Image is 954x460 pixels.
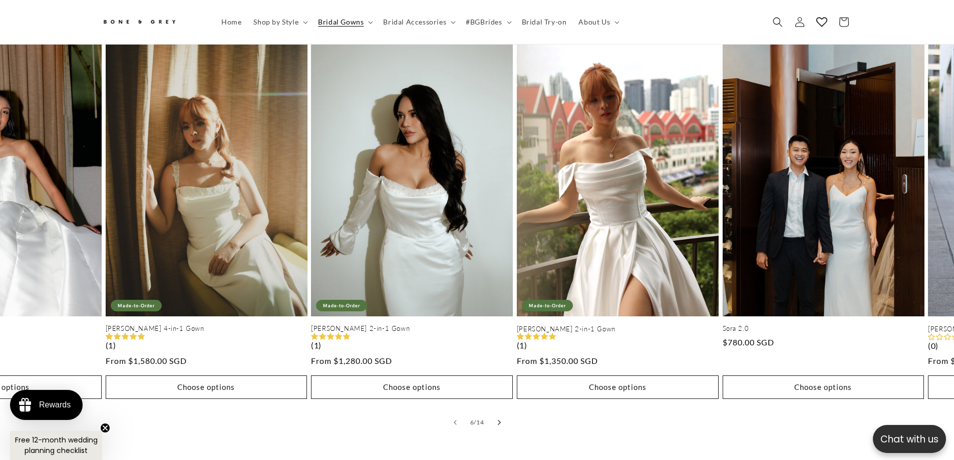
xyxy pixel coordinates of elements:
img: Bone and Grey Bridal [102,14,177,31]
span: Home [221,18,241,27]
button: Open chatbox [873,425,946,453]
button: Choose options [517,375,719,399]
summary: Search [767,11,789,33]
a: Bridal Try-on [516,12,573,33]
a: Sora 2.0 [723,324,924,333]
summary: Bridal Accessories [377,12,460,33]
button: Choose options [723,375,924,399]
span: #BGBrides [466,18,502,27]
span: 6 [470,417,474,427]
a: [PERSON_NAME] 4-in-1 Gown [106,324,307,333]
button: Close teaser [100,423,110,433]
span: 14 [476,417,484,427]
summary: #BGBrides [460,12,515,33]
span: Shop by Style [253,18,298,27]
a: [PERSON_NAME] 2-in-1 Gown [311,324,513,333]
div: Free 12-month wedding planning checklistClose teaser [10,431,102,460]
span: Bridal Try-on [522,18,567,27]
a: Bone and Grey Bridal [98,10,205,34]
span: Free 12-month wedding planning checklist [15,435,98,455]
summary: Bridal Gowns [312,12,377,33]
summary: Shop by Style [247,12,312,33]
span: Bridal Gowns [318,18,364,27]
p: Chat with us [873,432,946,446]
a: Home [215,12,247,33]
div: Rewards [39,400,71,409]
span: About Us [578,18,610,27]
span: / [474,417,476,427]
button: Slide left [444,411,466,433]
button: Choose options [106,375,307,399]
button: Choose options [311,375,513,399]
button: Slide right [488,411,510,433]
summary: About Us [572,12,623,33]
a: [PERSON_NAME] 2-in-1 Gown [517,325,719,333]
span: Bridal Accessories [383,18,446,27]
